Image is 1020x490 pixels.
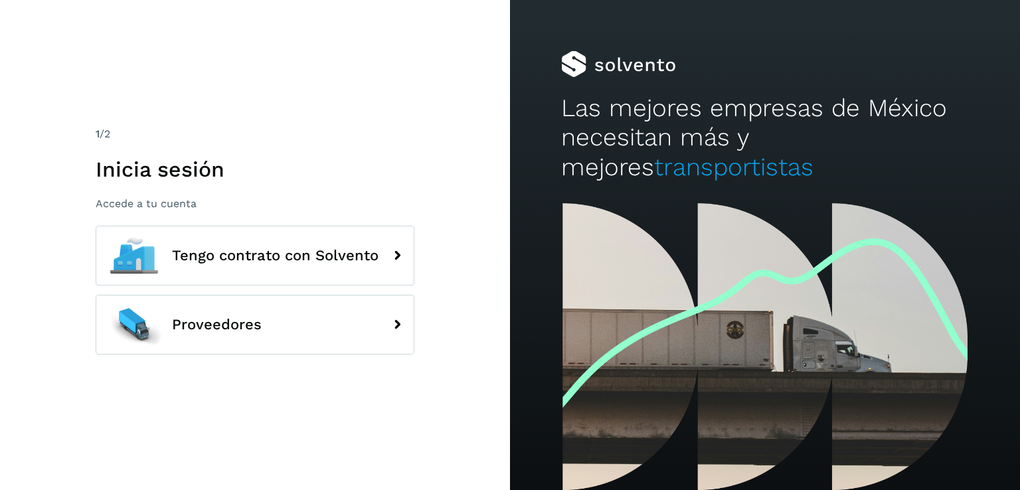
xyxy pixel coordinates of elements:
h2: Las mejores empresas de México necesitan más y mejores [561,94,969,182]
span: transportistas [654,153,813,181]
span: Proveedores [172,317,262,333]
h1: Inicia sesión [96,157,414,182]
div: /2 [96,126,414,142]
span: 1 [96,127,100,140]
button: Tengo contrato con Solvento [96,226,414,286]
span: Tengo contrato con Solvento [172,248,379,264]
p: Accede a tu cuenta [96,197,414,210]
button: Proveedores [96,295,414,355]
